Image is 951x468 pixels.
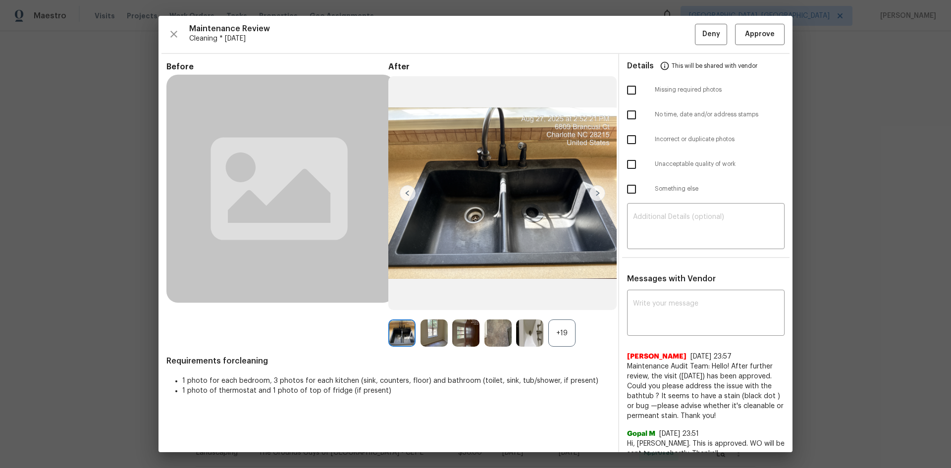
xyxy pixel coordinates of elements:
[189,34,695,44] span: Cleaning * [DATE]
[182,376,610,386] li: 1 photo for each bedroom, 3 photos for each kitchen (sink, counters, floor) and bathroom (toilet,...
[690,353,732,360] span: [DATE] 23:57
[619,127,792,152] div: Incorrect or duplicate photos
[619,103,792,127] div: No time, date and/or address stamps
[182,386,610,396] li: 1 photo of thermostat and 1 photo of top of fridge (if present)
[672,54,757,78] span: This will be shared with vendor
[655,135,785,144] span: Incorrect or duplicate photos
[189,24,695,34] span: Maintenance Review
[619,152,792,177] div: Unacceptable quality of work
[388,62,610,72] span: After
[166,62,388,72] span: Before
[655,86,785,94] span: Missing required photos
[627,439,785,459] span: Hi, [PERSON_NAME]. This is approved. WO will be sent to you shortly. Thanks!!
[627,429,655,439] span: Gopal M
[400,185,416,201] img: left-chevron-button-url
[627,54,654,78] span: Details
[589,185,605,201] img: right-chevron-button-url
[695,24,727,45] button: Deny
[702,28,720,41] span: Deny
[655,110,785,119] span: No time, date and/or address stamps
[655,185,785,193] span: Something else
[627,352,687,362] span: [PERSON_NAME]
[619,177,792,202] div: Something else
[735,24,785,45] button: Approve
[627,275,716,283] span: Messages with Vendor
[627,362,785,421] span: Maintenance Audit Team: Hello! After further review, the visit ([DATE]) has been approved. Could ...
[659,430,699,437] span: [DATE] 23:51
[655,160,785,168] span: Unacceptable quality of work
[619,78,792,103] div: Missing required photos
[745,28,775,41] span: Approve
[548,319,576,347] div: +19
[166,356,610,366] span: Requirements for cleaning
